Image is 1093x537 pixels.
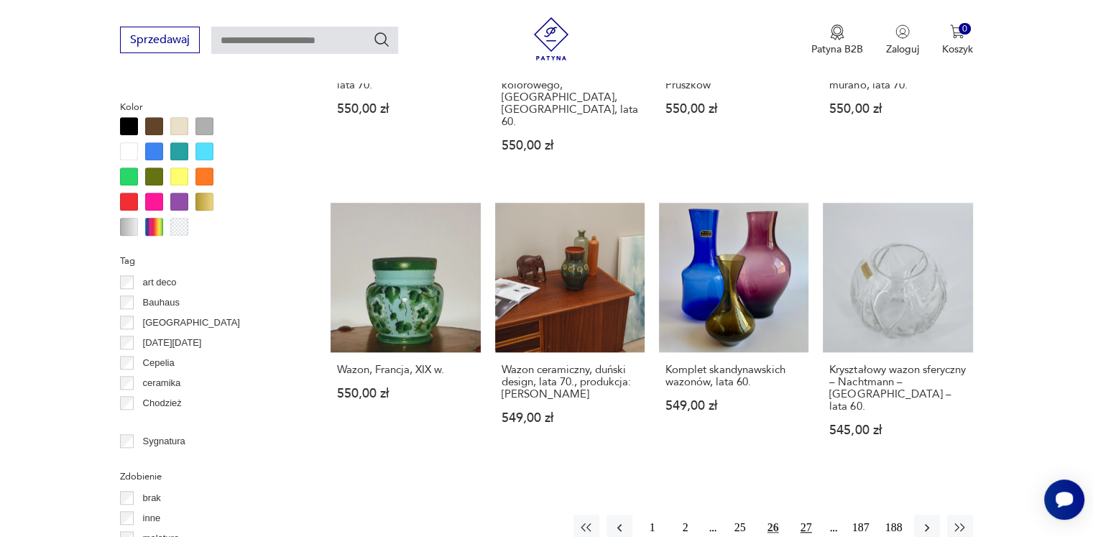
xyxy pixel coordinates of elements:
[950,24,964,39] img: Ikona koszyka
[143,355,175,371] p: Cepelia
[373,31,390,48] button: Szukaj
[143,433,185,449] p: Sygnatura
[830,24,844,40] img: Ikona medalu
[120,27,200,53] button: Sprzedawaj
[829,67,966,91] h3: Wazon pomarańczowy murano, lata 70.
[337,387,474,400] p: 550,00 zł
[942,42,973,56] p: Koszyk
[495,203,645,464] a: Wazon ceramiczny, duński design, lata 70., produkcja: DaniaWazon ceramiczny, duński design, lata ...
[143,335,202,351] p: [DATE][DATE]
[886,42,919,56] p: Zaloguj
[1044,479,1084,520] iframe: Smartsupp widget button
[143,295,180,311] p: Bauhaus
[959,23,971,35] div: 0
[665,364,802,388] h3: Komplet skandynawskich wazonów, lata 60.
[886,24,919,56] button: Zaloguj
[659,203,808,464] a: Komplet skandynawskich wazonów, lata 60.Komplet skandynawskich wazonów, lata 60.549,00 zł
[143,510,161,526] p: inne
[502,67,638,128] h3: Para karafek ze szkła kolorowego, [GEOGRAPHIC_DATA], [GEOGRAPHIC_DATA], lata 60.
[895,24,910,39] img: Ikonka użytkownika
[502,139,638,152] p: 550,00 zł
[829,424,966,436] p: 545,00 zł
[530,17,573,60] img: Patyna - sklep z meblami i dekoracjami vintage
[120,253,296,269] p: Tag
[665,103,802,115] p: 550,00 zł
[143,315,240,331] p: [GEOGRAPHIC_DATA]
[143,275,177,290] p: art deco
[829,103,966,115] p: 550,00 zł
[143,490,161,506] p: brak
[120,469,296,485] p: Zdobienie
[120,99,296,115] p: Kolor
[665,67,802,91] h3: Wazon Ikebana PIKASIAK Pruszków
[829,364,966,413] h3: Kryształowy wazon sferyczny – Nachtmann – [GEOGRAPHIC_DATA] – lata 60.
[823,203,972,464] a: Kryształowy wazon sferyczny – Nachtmann – Niemcy – lata 60.Kryształowy wazon sferyczny – Nachtman...
[811,42,863,56] p: Patyna B2B
[502,412,638,424] p: 549,00 zł
[942,24,973,56] button: 0Koszyk
[337,103,474,115] p: 550,00 zł
[811,24,863,56] button: Patyna B2B
[337,67,474,91] h3: Duży ceramiczny wazon, lata 70.
[337,364,474,376] h3: Wazon, Francja, XIX w.
[120,36,200,46] a: Sprzedawaj
[143,375,181,391] p: ceramika
[331,203,480,464] a: Wazon, Francja, XIX w.Wazon, Francja, XIX w.550,00 zł
[502,364,638,400] h3: Wazon ceramiczny, duński design, lata 70., produkcja: [PERSON_NAME]
[143,395,182,411] p: Chodzież
[143,416,179,431] p: Ćmielów
[811,24,863,56] a: Ikona medaluPatyna B2B
[665,400,802,412] p: 549,00 zł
